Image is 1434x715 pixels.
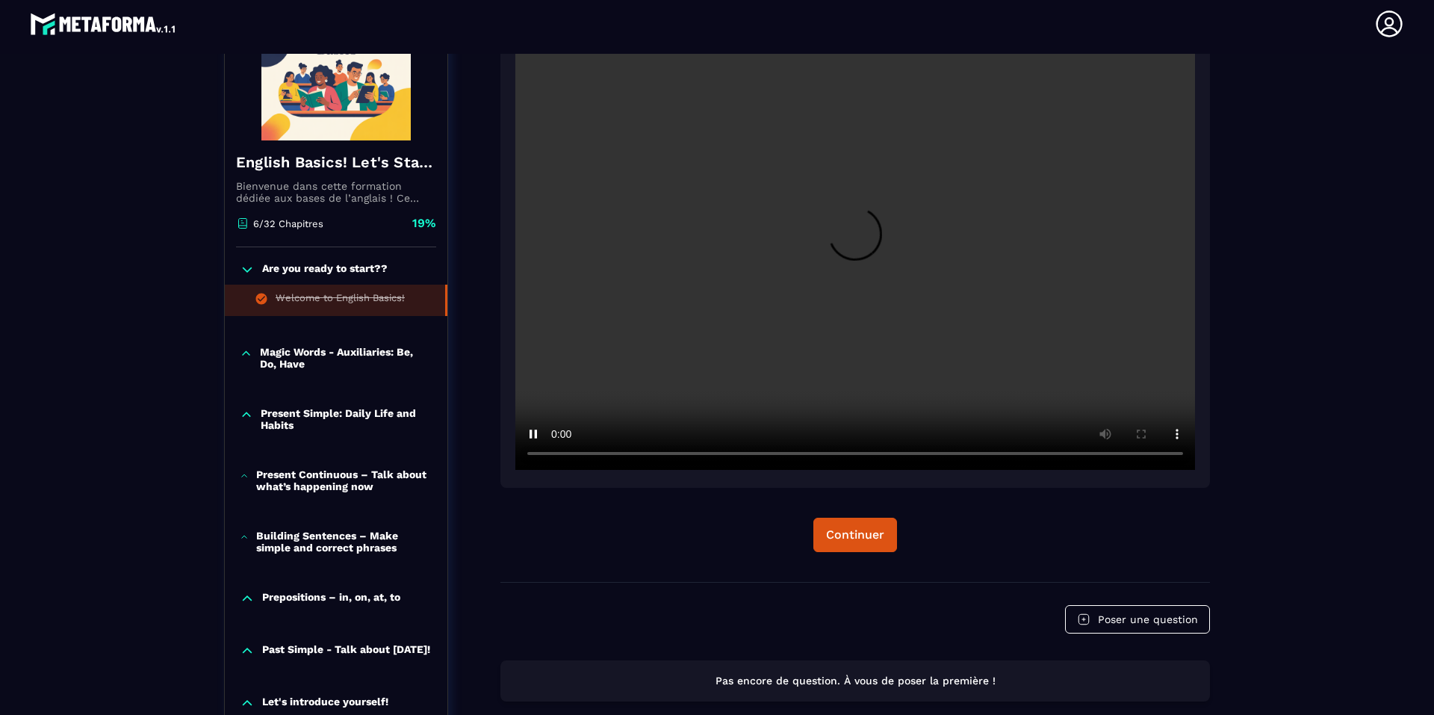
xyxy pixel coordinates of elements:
[30,9,178,39] img: logo
[253,218,323,229] p: 6/32 Chapitres
[262,591,400,606] p: Prepositions – in, on, at, to
[1065,605,1210,634] button: Poser une question
[262,643,430,658] p: Past Simple - Talk about [DATE]!
[256,530,432,554] p: Building Sentences – Make simple and correct phrases
[261,407,432,431] p: Present Simple: Daily Life and Habits
[514,674,1196,688] p: Pas encore de question. À vous de poser la première !
[236,152,436,173] h4: English Basics! Let's Start English.
[262,262,388,277] p: Are you ready to start??
[262,696,388,711] p: Let's introduce yourself!
[826,527,884,542] div: Continuer
[236,180,436,204] p: Bienvenue dans cette formation dédiée aux bases de l’anglais ! Ce module a été conçu pour les déb...
[412,215,436,232] p: 19%
[276,292,405,309] div: Welcome to English Basics!
[813,518,897,552] button: Continuer
[256,468,432,492] p: Present Continuous – Talk about what’s happening now
[260,346,432,370] p: Magic Words - Auxiliaries: Be, Do, Have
